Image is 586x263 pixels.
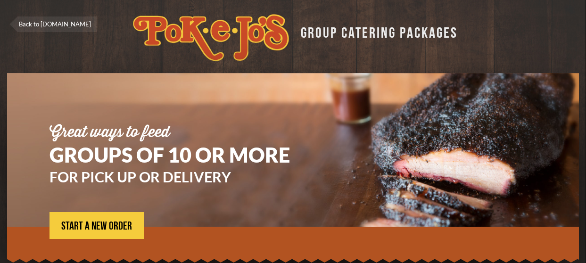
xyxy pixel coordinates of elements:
div: GROUP CATERING PACKAGES [294,22,458,40]
div: Great ways to feed [50,125,303,140]
h3: FOR PICK UP OR DELIVERY [50,170,303,184]
img: logo.svg [133,14,289,61]
a: Back to [DOMAIN_NAME] [9,16,97,32]
span: START A NEW ORDER [61,221,132,232]
a: START A NEW ORDER [50,212,144,239]
h1: GROUPS OF 10 OR MORE [50,145,303,165]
